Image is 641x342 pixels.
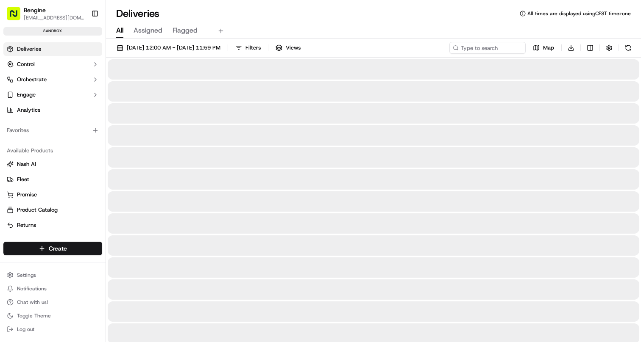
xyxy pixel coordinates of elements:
[272,42,304,54] button: Views
[134,25,162,36] span: Assigned
[529,42,558,54] button: Map
[3,283,102,295] button: Notifications
[17,206,58,214] span: Product Catalog
[173,25,198,36] span: Flagged
[3,269,102,281] button: Settings
[17,191,37,199] span: Promise
[231,42,265,54] button: Filters
[449,42,526,54] input: Type to search
[245,44,261,52] span: Filters
[17,272,36,279] span: Settings
[3,42,102,56] a: Deliveries
[7,176,99,183] a: Fleet
[3,3,88,24] button: Bengine[EMAIL_ADDRESS][DOMAIN_NAME]
[17,76,47,83] span: Orchestrate
[17,91,36,99] span: Engage
[7,206,99,214] a: Product Catalog
[3,203,102,217] button: Product Catalog
[3,188,102,201] button: Promise
[527,10,631,17] span: All times are displayed using CEST timezone
[17,326,34,333] span: Log out
[17,160,36,168] span: Nash AI
[3,157,102,171] button: Nash AI
[17,45,41,53] span: Deliveries
[286,44,301,52] span: Views
[3,310,102,322] button: Toggle Theme
[7,191,99,199] a: Promise
[24,14,84,21] button: [EMAIL_ADDRESS][DOMAIN_NAME]
[3,124,102,137] div: Favorites
[17,221,36,229] span: Returns
[3,242,102,255] button: Create
[3,323,102,335] button: Log out
[116,25,123,36] span: All
[3,296,102,308] button: Chat with us!
[113,42,224,54] button: [DATE] 12:00 AM - [DATE] 11:59 PM
[116,7,159,20] h1: Deliveries
[3,73,102,86] button: Orchestrate
[3,88,102,102] button: Engage
[3,173,102,186] button: Fleet
[7,221,99,229] a: Returns
[17,312,51,319] span: Toggle Theme
[17,176,29,183] span: Fleet
[17,299,48,306] span: Chat with us!
[622,42,634,54] button: Refresh
[17,285,47,292] span: Notifications
[3,103,102,117] a: Analytics
[3,58,102,71] button: Control
[543,44,554,52] span: Map
[3,218,102,232] button: Returns
[3,144,102,157] div: Available Products
[49,244,67,253] span: Create
[24,6,46,14] button: Bengine
[17,61,35,68] span: Control
[7,160,99,168] a: Nash AI
[127,44,220,52] span: [DATE] 12:00 AM - [DATE] 11:59 PM
[17,106,40,114] span: Analytics
[3,27,102,36] div: sandbox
